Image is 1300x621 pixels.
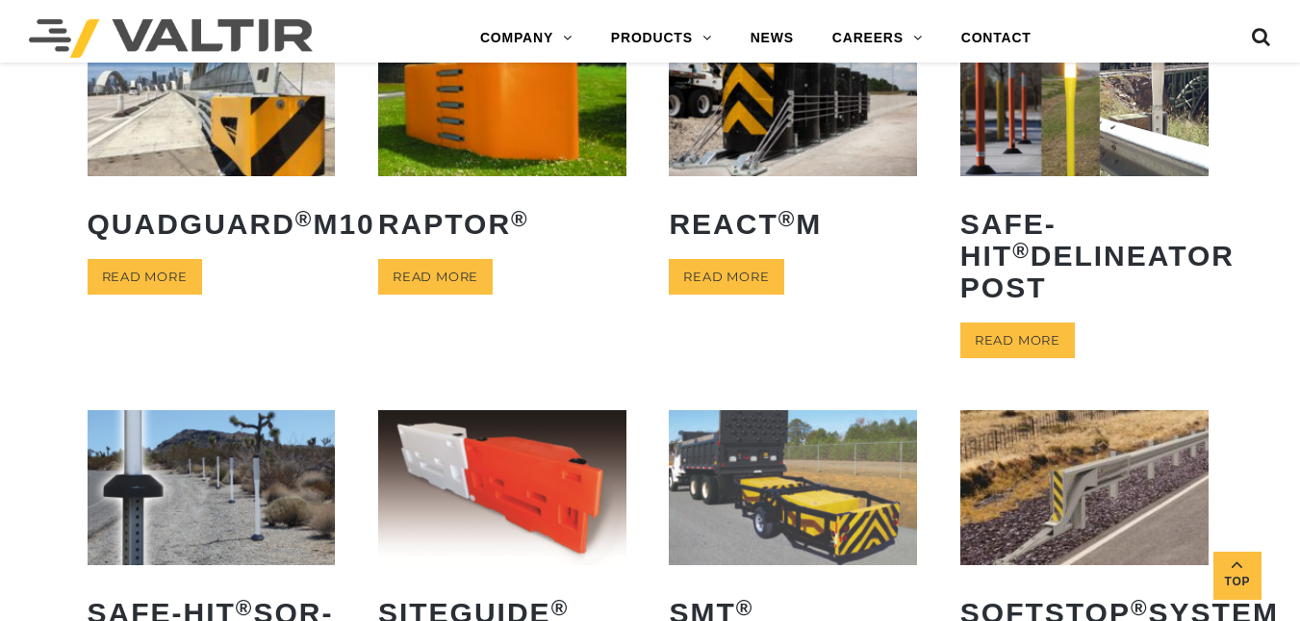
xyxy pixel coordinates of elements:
sup: ® [736,596,754,620]
sup: ® [551,596,570,620]
a: Top [1213,552,1262,600]
a: COMPANY [461,19,592,58]
sup: ® [295,207,314,231]
a: Read more about “Safe-Hit® Delineator Post” [960,323,1075,358]
sup: ® [511,207,529,231]
a: NEWS [731,19,813,58]
a: Safe-Hit®Delineator Post [960,20,1209,317]
a: Read more about “RAPTOR®” [378,259,493,295]
a: CAREERS [813,19,942,58]
a: QuadGuard®M10 [88,20,336,253]
sup: ® [236,596,254,620]
sup: ® [778,207,797,231]
a: RAPTOR® [378,20,626,253]
a: REACT®M [669,20,917,253]
h2: RAPTOR [378,194,626,254]
a: CONTACT [942,19,1051,58]
sup: ® [1131,596,1149,620]
h2: Safe-Hit Delineator Post [960,194,1209,318]
a: PRODUCTS [592,19,731,58]
a: Read more about “QuadGuard® M10” [88,259,202,295]
a: Read more about “REACT® M” [669,259,783,295]
img: SoftStop System End Terminal [960,410,1209,565]
img: Valtir [29,19,313,58]
sup: ® [1012,239,1031,263]
span: Top [1213,571,1262,593]
h2: QuadGuard M10 [88,194,336,254]
h2: REACT M [669,194,917,254]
